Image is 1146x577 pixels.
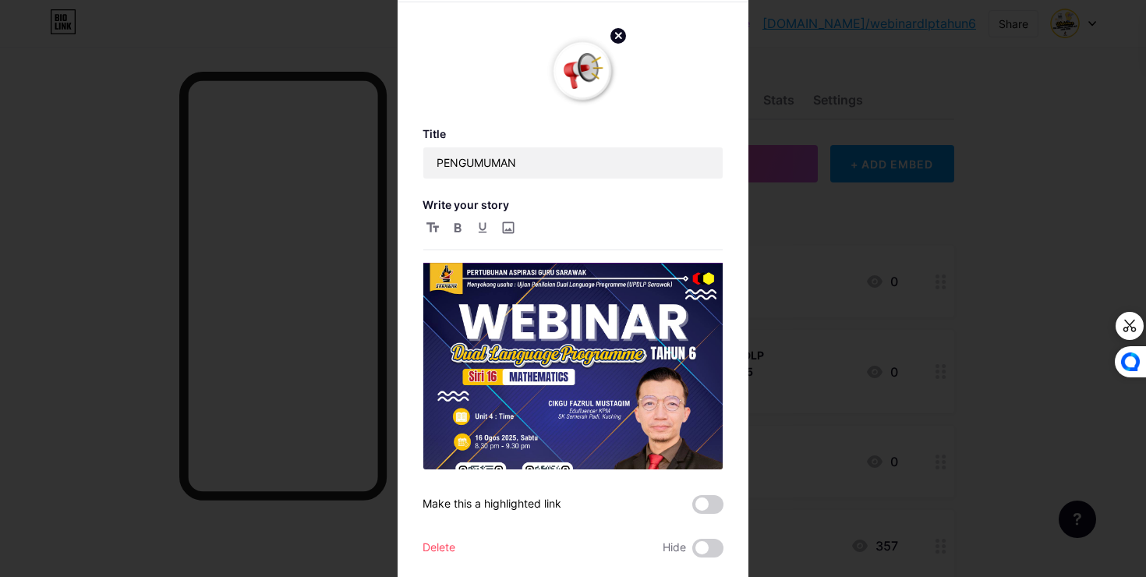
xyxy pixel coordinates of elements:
h3: Write your story [423,198,723,211]
div: Make this a highlighted link [423,495,561,514]
img: 3Q04XZa1fqerxucR250815_15.57.47.jpeg [423,263,723,562]
h3: Title [423,127,723,140]
img: link_thumbnail [545,34,620,108]
div: Delete [423,539,455,558]
input: Title [423,147,723,179]
span: Hide [663,539,686,558]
